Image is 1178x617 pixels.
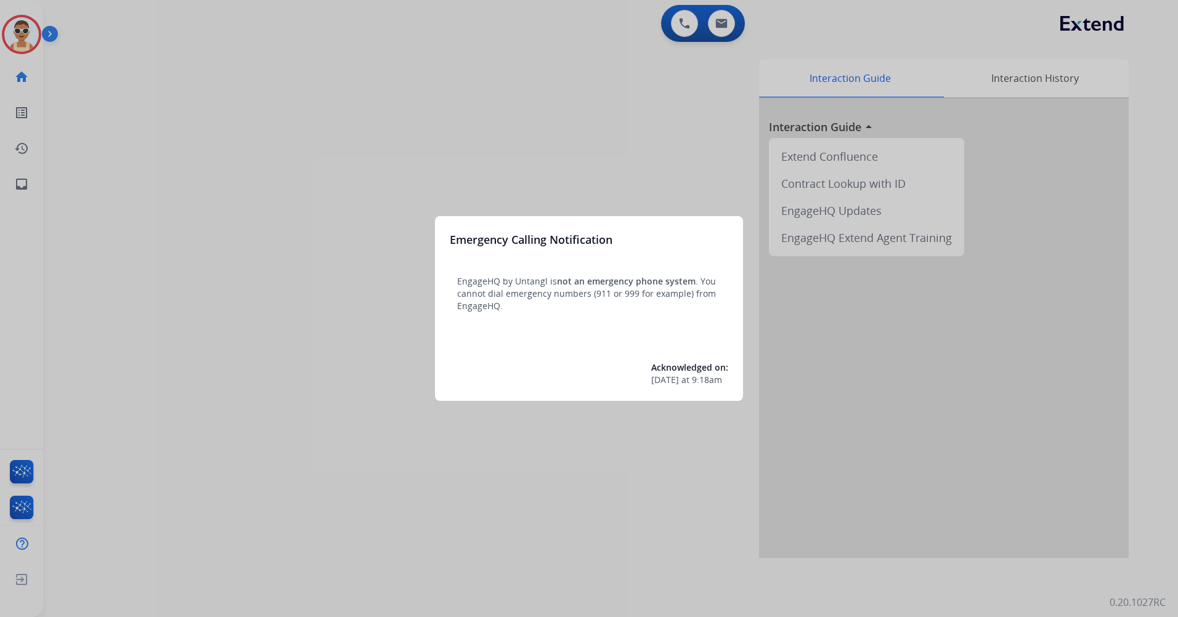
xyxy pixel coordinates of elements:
span: Acknowledged on: [651,361,728,373]
span: not an emergency phone system [557,275,696,287]
span: 9:18am [692,374,722,386]
p: EngageHQ by Untangl is . You cannot dial emergency numbers (911 or 999 for example) from EngageHQ. [457,275,721,312]
span: [DATE] [651,374,679,386]
p: 0.20.1027RC [1110,595,1166,610]
div: at [651,374,728,386]
h3: Emergency Calling Notification [450,231,612,248]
